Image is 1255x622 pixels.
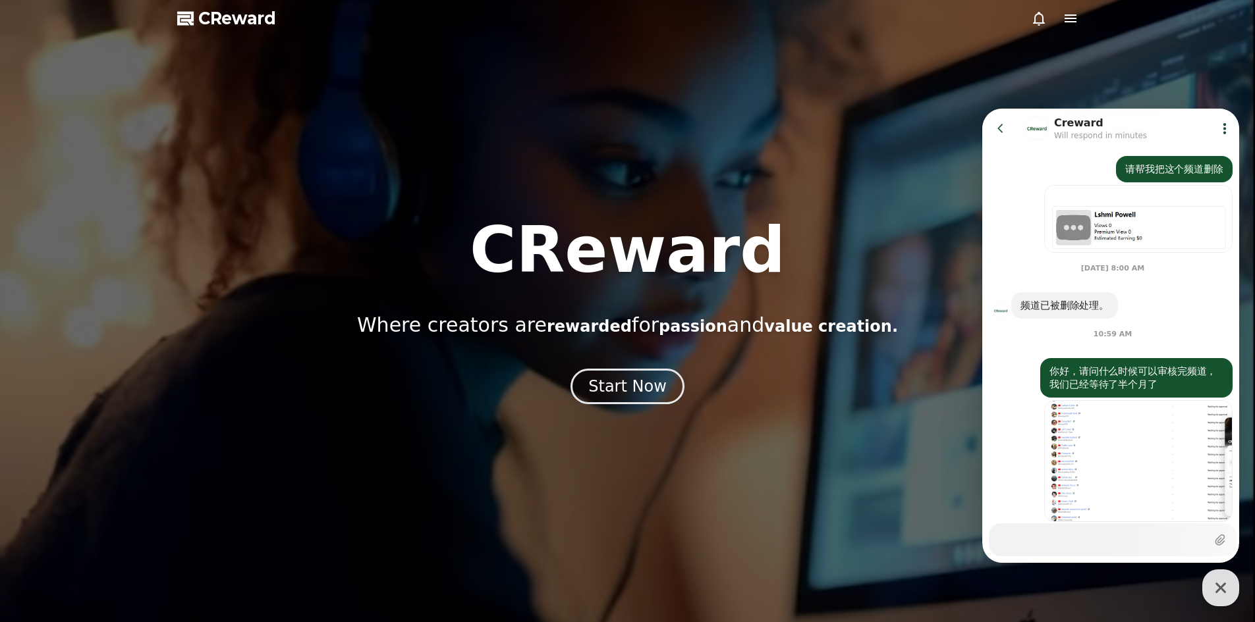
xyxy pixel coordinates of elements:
[547,317,632,336] span: rewarded
[982,109,1239,563] iframe: Channel chat
[357,313,898,337] p: Where creators are for and
[571,369,684,404] button: Start Now
[571,382,684,394] a: Start Now
[198,8,276,29] span: CReward
[764,317,898,336] span: value creation.
[470,219,785,282] h1: CReward
[588,376,667,397] div: Start Now
[659,317,727,336] span: passion
[177,8,276,29] a: CReward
